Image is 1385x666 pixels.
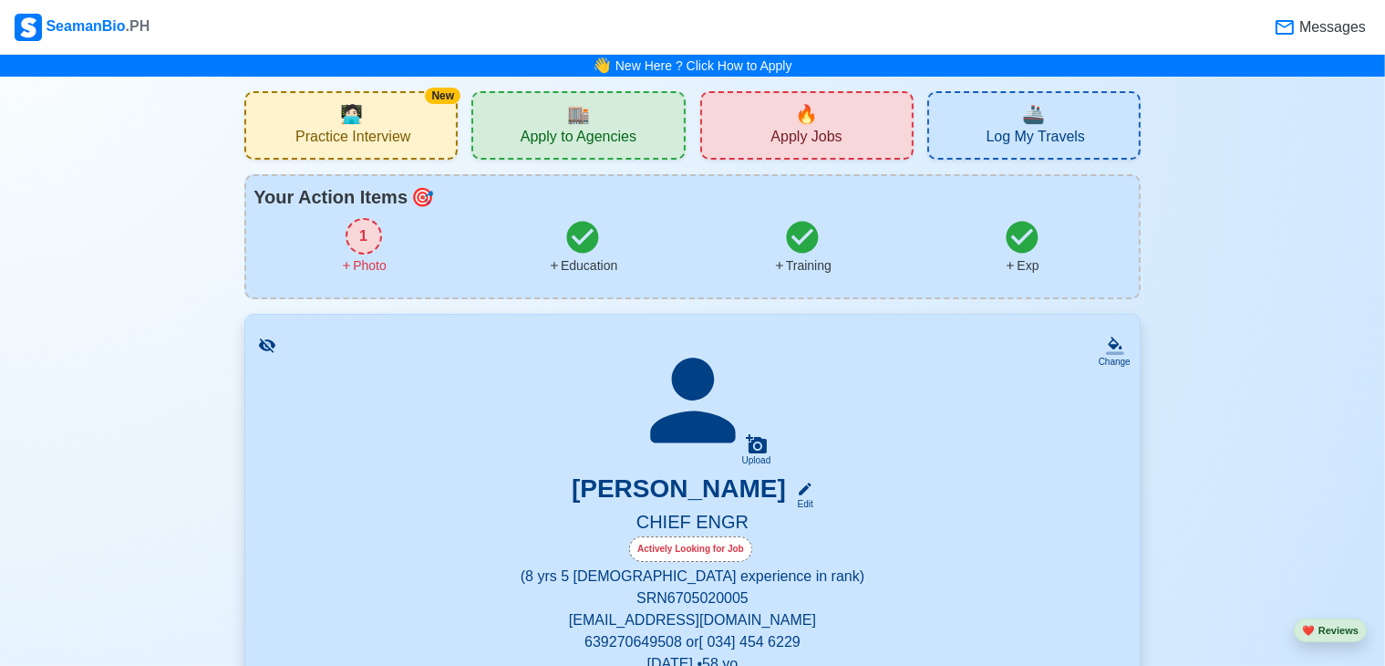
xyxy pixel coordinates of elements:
div: 1 [346,218,382,255]
span: Practice Interview [295,128,410,151]
div: Change [1099,355,1131,369]
span: heart [1302,625,1315,636]
p: (8 yrs 5 [DEMOGRAPHIC_DATA] experience in rank) [267,566,1118,588]
h5: CHIEF ENGR [267,511,1118,536]
span: Apply to Agencies [521,128,636,151]
span: .PH [126,18,150,34]
span: agencies [567,100,590,128]
div: Training [773,256,832,276]
div: Edit [790,497,813,511]
p: 639270649508 or[ 034] 454 6229 [267,631,1118,653]
span: new [795,100,818,128]
p: SRN 6705020005 [267,588,1118,609]
div: New [425,88,460,104]
div: Actively Looking for Job [629,536,752,562]
div: Upload [742,455,771,466]
img: Logo [15,14,42,41]
span: todo [411,183,434,211]
span: Messages [1296,16,1366,38]
span: interview [340,100,363,128]
h3: [PERSON_NAME] [572,473,786,511]
a: New Here ? Click How to Apply [615,58,792,73]
div: SeamanBio [15,14,150,41]
div: Education [548,256,617,276]
div: Your Action Items [253,183,1132,211]
span: Log My Travels [987,128,1085,151]
button: heartReviews [1294,619,1367,643]
span: bell [588,51,615,79]
div: Exp [1004,256,1039,276]
span: travel [1022,100,1045,128]
div: Photo [340,256,387,276]
p: [EMAIL_ADDRESS][DOMAIN_NAME] [267,609,1118,631]
span: Apply Jobs [770,128,842,151]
